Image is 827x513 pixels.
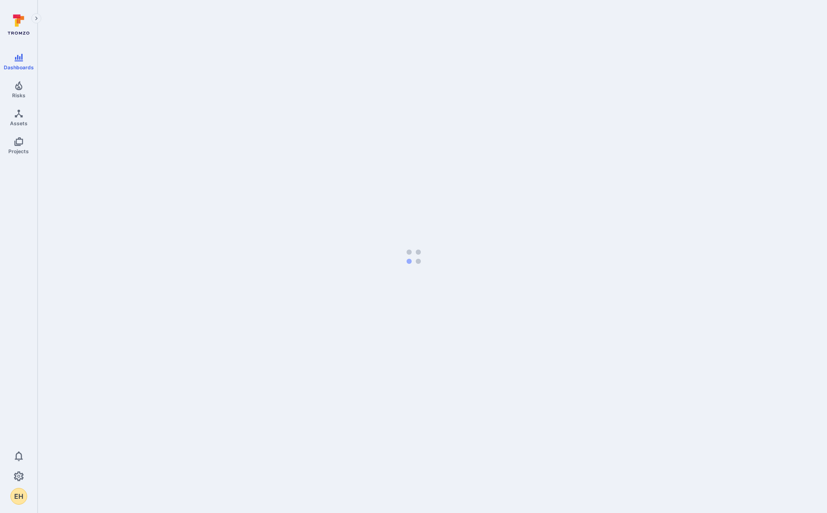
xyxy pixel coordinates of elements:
span: Assets [10,120,28,126]
i: Expand navigation menu [33,15,39,22]
span: Projects [8,148,29,154]
button: EH [10,488,27,505]
div: Eric Haga [10,488,27,505]
span: Dashboards [4,64,34,71]
button: Expand navigation menu [31,13,41,23]
span: Risks [12,92,25,99]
